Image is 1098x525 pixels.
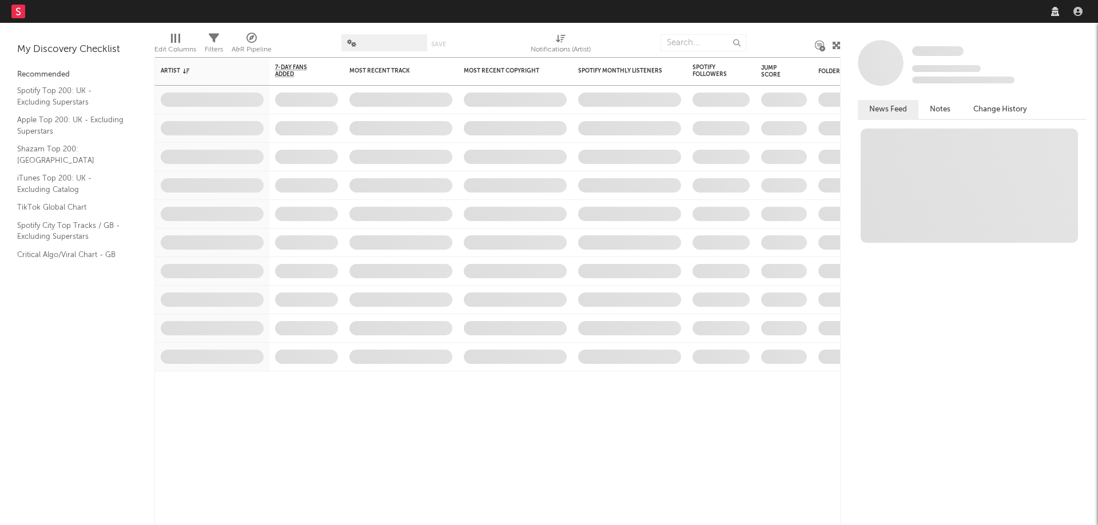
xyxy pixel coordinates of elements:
a: Critical Algo/Viral Chart - GB [17,249,126,261]
div: A&R Pipeline [232,29,272,62]
div: Most Recent Copyright [464,67,550,74]
a: Spotify City Top Tracks / GB - Excluding Superstars [17,219,126,243]
span: 7-Day Fans Added [275,64,321,78]
div: Notifications (Artist) [531,29,591,62]
div: A&R Pipeline [232,43,272,57]
input: Search... [661,34,746,51]
a: Some Artist [912,46,964,57]
div: Edit Columns [154,43,196,57]
div: Notifications (Artist) [531,43,591,57]
div: Jump Score [761,65,790,78]
button: Save [431,41,446,47]
div: Spotify Followers [693,64,733,78]
a: Apple Top 200: UK - Excluding Superstars [17,114,126,137]
span: 0 fans last week [912,77,1015,83]
button: News Feed [858,100,918,119]
a: Shazam Top 200: [GEOGRAPHIC_DATA] [17,143,126,166]
div: Spotify Monthly Listeners [578,67,664,74]
div: My Discovery Checklist [17,43,137,57]
div: Artist [161,67,246,74]
a: iTunes Top 200: UK - Excluding Catalog [17,172,126,195]
div: Edit Columns [154,29,196,62]
button: Change History [962,100,1039,119]
span: Tracking Since: [DATE] [912,65,981,72]
div: Filters [205,43,223,57]
div: Folders [818,68,904,75]
a: TikTok Global Chart [17,201,126,214]
a: Spotify Top 200: UK - Excluding Superstars [17,85,126,108]
span: Some Artist [912,46,964,56]
button: Notes [918,100,962,119]
div: Recommended [17,68,137,82]
div: Filters [205,29,223,62]
div: Most Recent Track [349,67,435,74]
